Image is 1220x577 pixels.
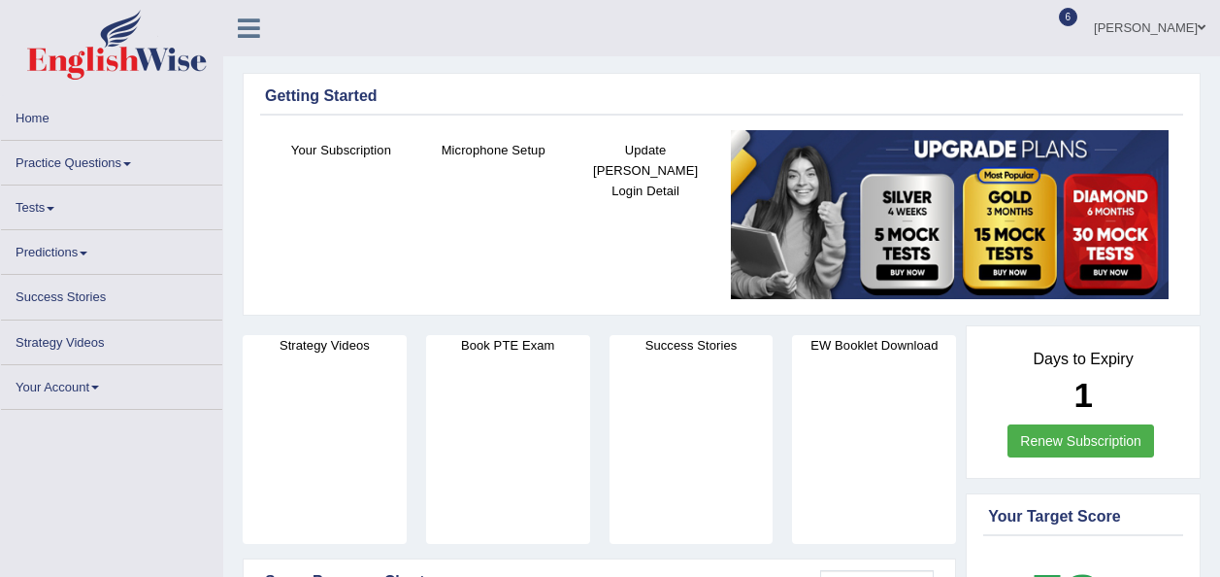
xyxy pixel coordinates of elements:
[988,505,1178,528] div: Your Target Score
[610,335,774,356] h4: Success Stories
[1,275,222,313] a: Success Stories
[1,141,222,179] a: Practice Questions
[265,85,1178,108] div: Getting Started
[427,140,560,160] h4: Microphone Setup
[1,321,222,358] a: Strategy Videos
[792,335,956,356] h4: EW Booklet Download
[1007,424,1154,458] a: Renew Subscription
[243,335,407,356] h4: Strategy Videos
[1059,8,1078,26] span: 6
[426,335,590,356] h4: Book PTE Exam
[1073,376,1092,414] b: 1
[579,140,712,201] h4: Update [PERSON_NAME] Login Detail
[1,186,222,223] a: Tests
[1,230,222,268] a: Predictions
[988,351,1178,368] h4: Days to Expiry
[1,96,222,134] a: Home
[275,140,408,160] h4: Your Subscription
[1,365,222,403] a: Your Account
[731,130,1169,299] img: small5.jpg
